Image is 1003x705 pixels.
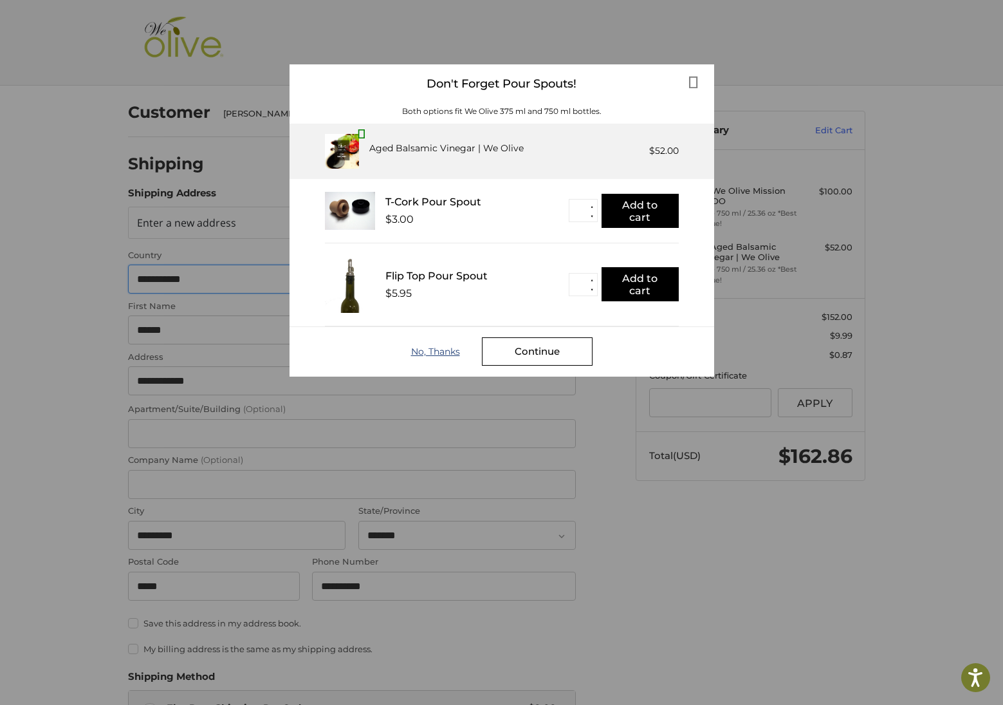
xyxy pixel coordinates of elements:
div: Don't Forget Pour Spouts! [290,64,714,104]
button: ▲ [587,276,597,285]
img: T_Cork__22625.1711686153.233.225.jpg [325,192,375,230]
p: We're away right now. Please check back later! [18,19,145,30]
button: Add to cart [602,267,679,301]
div: $52.00 [649,144,679,158]
button: ▲ [587,202,597,211]
div: No, Thanks [411,346,482,357]
iframe: Google Customer Reviews [897,670,1003,705]
button: ▼ [587,211,597,221]
div: Flip Top Pour Spout [385,270,569,282]
div: Continue [482,337,593,366]
div: Both options fit We Olive 375 ml and 750 ml bottles. [290,106,714,117]
div: T-Cork Pour Spout [385,196,569,208]
div: $5.95 [385,287,412,299]
img: FTPS_bottle__43406.1705089544.233.225.jpg [325,256,375,313]
div: $3.00 [385,213,414,225]
button: ▼ [587,285,597,295]
button: Open LiveChat chat widget [148,17,163,32]
div: Aged Balsamic Vinegar | We Olive [369,142,524,155]
button: Add to cart [602,194,679,228]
